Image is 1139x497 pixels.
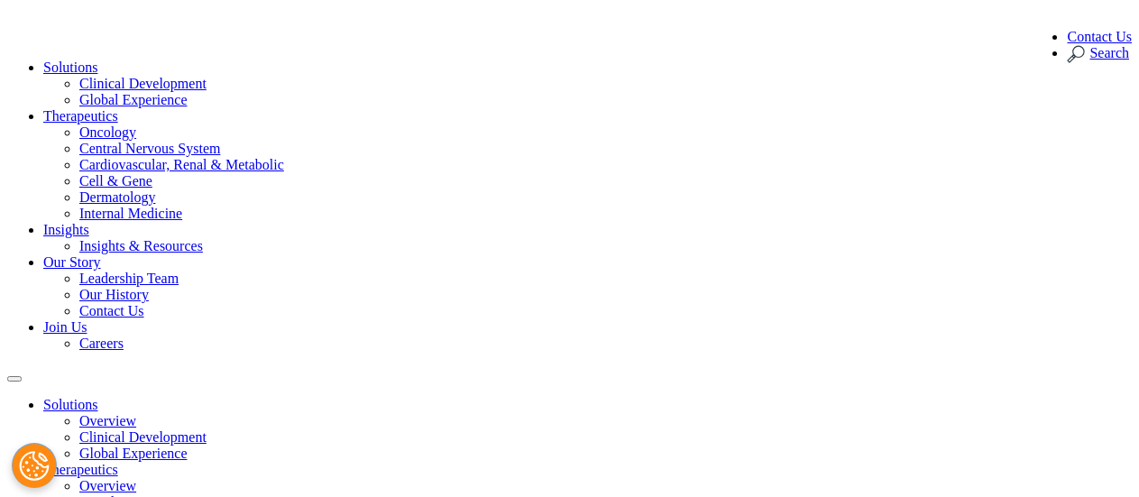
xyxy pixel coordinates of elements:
[79,173,152,189] a: Cell & Gene
[1067,45,1129,60] a: Search
[79,238,203,253] a: Insights & Resources
[79,446,188,461] a: Global Experience
[79,271,179,286] a: Leadership Team
[79,429,207,445] a: Clinical Development
[79,92,188,107] a: Global Experience
[79,157,284,172] a: Cardiovascular, Renal & Metabolic
[79,287,149,302] a: Our History
[43,254,101,270] a: Our Story
[79,189,155,205] a: Dermatology
[79,124,136,140] a: Oncology
[79,76,207,91] a: Clinical Development
[1067,29,1132,44] a: Contact Us
[1067,45,1085,63] img: search.svg
[43,222,89,237] a: Insights
[43,462,118,477] a: Therapeutics
[79,336,124,351] a: Careers
[79,141,220,156] a: Central Nervous System
[12,443,57,488] button: Cookies Settings
[79,413,136,428] a: Overview
[43,108,118,124] a: Therapeutics
[79,478,136,493] a: Overview
[43,319,87,335] a: Join Us
[43,397,97,412] a: Solutions
[43,60,97,75] a: Solutions
[79,206,182,221] a: Internal Medicine
[79,303,144,318] a: Contact Us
